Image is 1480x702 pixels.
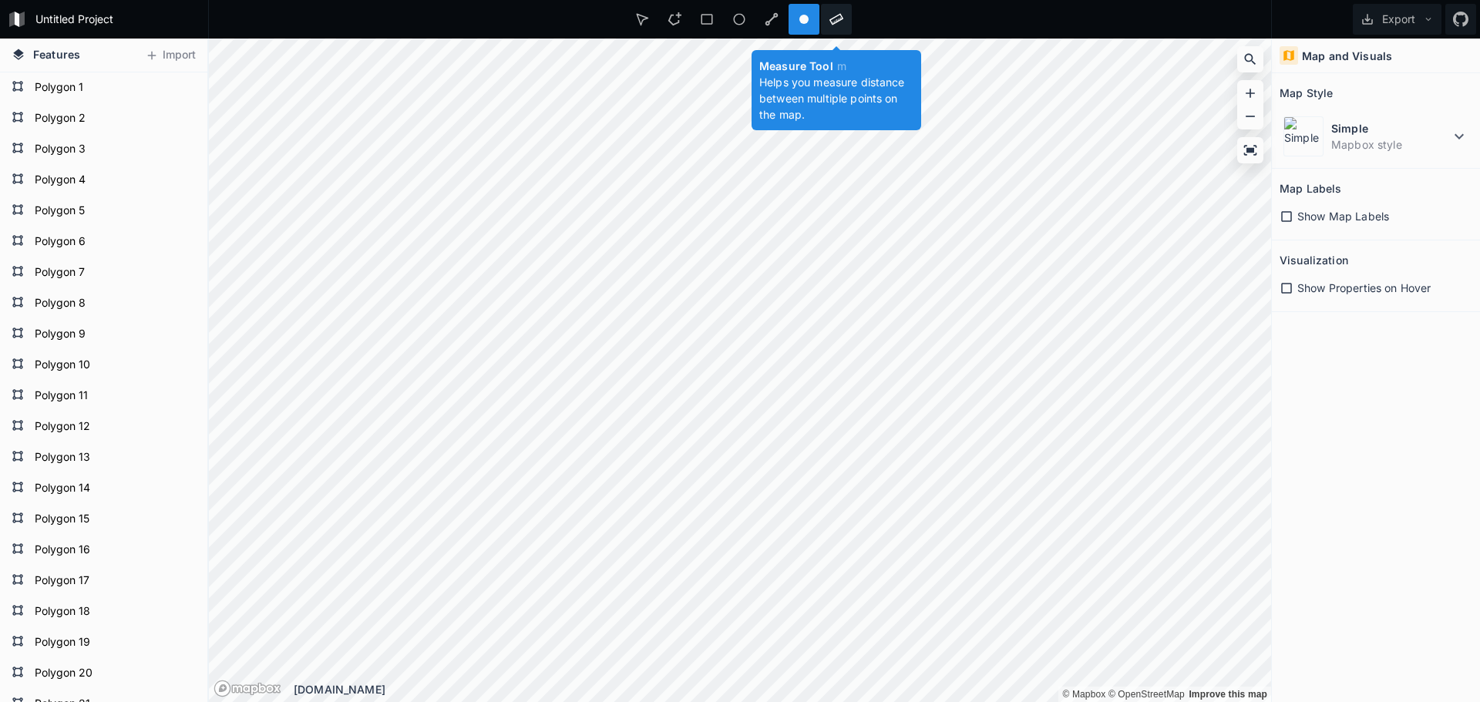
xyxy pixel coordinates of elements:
span: Features [33,46,80,62]
dd: Mapbox style [1331,136,1450,153]
h2: Visualization [1280,248,1348,272]
span: Show Map Labels [1297,208,1389,224]
a: Map feedback [1189,689,1267,700]
span: Show Properties on Hover [1297,280,1431,296]
h2: Map Labels [1280,176,1341,200]
div: [DOMAIN_NAME] [294,681,1271,697]
h4: Measure Tool [759,58,913,74]
img: Simple [1283,116,1324,156]
h4: Map and Visuals [1302,48,1392,64]
button: Export [1353,4,1441,35]
button: Import [137,43,203,68]
p: Helps you measure distance between multiple points on the map. [759,74,913,123]
h2: Map Style [1280,81,1333,105]
dt: Simple [1331,120,1450,136]
a: Mapbox logo [214,680,281,697]
span: m [837,59,846,72]
a: Mapbox [1062,689,1105,700]
a: OpenStreetMap [1108,689,1185,700]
